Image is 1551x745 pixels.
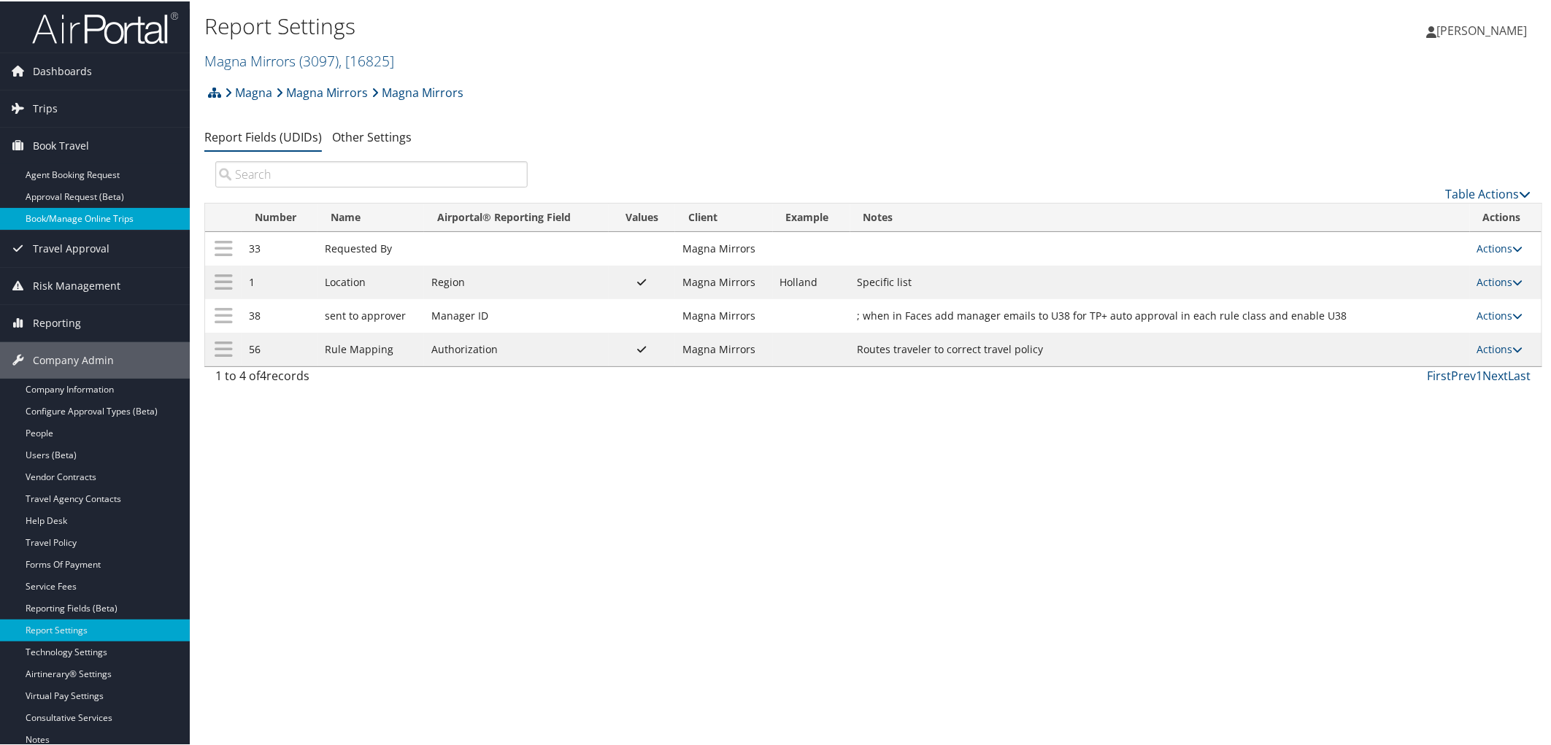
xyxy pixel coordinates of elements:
[205,202,242,231] th: : activate to sort column descending
[609,202,674,231] th: Values
[339,50,394,69] span: , [ 16825 ]
[1446,185,1531,201] a: Table Actions
[675,264,773,298] td: Magna Mirrors
[215,160,528,186] input: Search
[204,128,322,144] a: Report Fields (UDIDs)
[1509,366,1531,382] a: Last
[1483,366,1509,382] a: Next
[33,89,58,126] span: Trips
[204,50,394,69] a: Magna Mirrors
[850,298,1470,331] td: ; when in Faces add manager emails to U38 for TP+ auto approval in each rule class and enable U38
[242,264,317,298] td: 1
[276,77,368,106] a: Magna Mirrors
[850,264,1470,298] td: Specific list
[242,202,317,231] th: Number
[317,202,424,231] th: Name
[317,231,424,264] td: Requested By
[773,264,850,298] td: Holland
[424,298,609,331] td: Manager ID
[1477,307,1523,321] a: Actions
[424,331,609,365] td: Authorization
[1427,7,1542,51] a: [PERSON_NAME]
[1477,366,1483,382] a: 1
[33,304,81,340] span: Reporting
[1437,21,1528,37] span: [PERSON_NAME]
[675,298,773,331] td: Magna Mirrors
[317,264,424,298] td: Location
[850,331,1470,365] td: Routes traveler to correct travel policy
[33,341,114,377] span: Company Admin
[1428,366,1452,382] a: First
[317,298,424,331] td: sent to approver
[675,331,773,365] td: Magna Mirrors
[1470,202,1542,231] th: Actions
[1452,366,1477,382] a: Prev
[260,366,266,382] span: 4
[33,229,109,266] span: Travel Approval
[332,128,412,144] a: Other Settings
[850,202,1470,231] th: Notes
[1477,274,1523,287] a: Actions
[204,9,1096,40] h1: Report Settings
[675,202,773,231] th: Client
[1477,341,1523,355] a: Actions
[773,202,850,231] th: Example
[675,231,773,264] td: Magna Mirrors
[215,366,528,390] div: 1 to 4 of records
[317,331,424,365] td: Rule Mapping
[32,9,178,44] img: airportal-logo.png
[225,77,272,106] a: Magna
[424,202,609,231] th: Airportal&reg; Reporting Field
[33,52,92,88] span: Dashboards
[1477,240,1523,254] a: Actions
[33,126,89,163] span: Book Travel
[372,77,463,106] a: Magna Mirrors
[242,231,317,264] td: 33
[299,50,339,69] span: ( 3097 )
[242,331,317,365] td: 56
[242,298,317,331] td: 38
[33,266,120,303] span: Risk Management
[424,264,609,298] td: Region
